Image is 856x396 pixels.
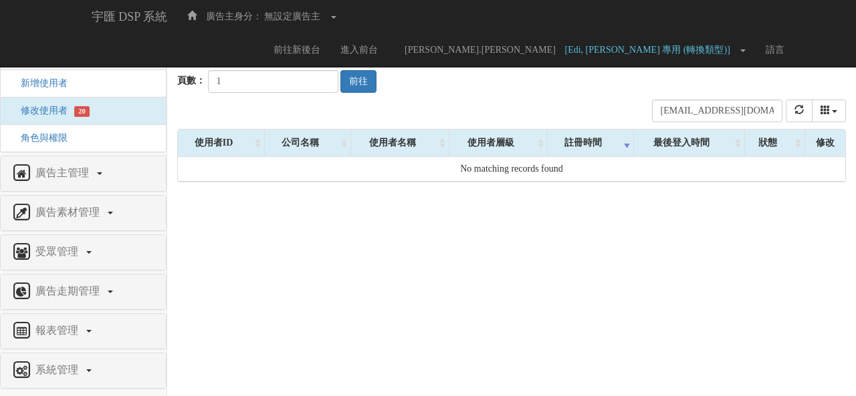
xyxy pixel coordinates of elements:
[548,130,633,156] div: 註冊時間
[11,133,68,143] a: 角色與權限
[634,130,744,156] div: 最後登入時間
[32,167,96,178] span: 廣告主管理
[652,100,782,122] input: Search
[177,74,205,87] label: 頁數：
[11,321,156,342] a: 報表管理
[178,157,845,182] td: No matching records found
[32,364,85,375] span: 系統管理
[11,281,156,303] a: 廣告走期管理
[564,45,736,55] span: [Edi, [PERSON_NAME] 專用 (轉換類型)]
[745,130,805,156] div: 狀態
[756,33,794,67] a: 語言
[32,246,85,257] span: 受眾管理
[11,242,156,263] a: 受眾管理
[11,202,156,224] a: 廣告素材管理
[11,106,68,116] a: 修改使用者
[264,11,320,21] span: 無設定廣告主
[812,100,847,122] button: columns
[178,130,264,156] div: 使用者ID
[32,325,85,336] span: 報表管理
[812,100,847,122] div: Columns
[206,11,262,21] span: 廣告主身分：
[11,163,156,184] a: 廣告主管理
[11,78,68,88] a: 新增使用者
[449,130,547,156] div: 使用者層級
[340,70,377,93] button: 前往
[263,33,330,67] a: 前往新後台
[388,33,756,67] a: [PERSON_NAME].[PERSON_NAME] [Edi, [PERSON_NAME] 專用 (轉換類型)]
[330,33,388,67] a: 進入前台
[265,130,350,156] div: 公司名稱
[351,130,449,156] div: 使用者名稱
[74,106,90,117] span: 20
[11,360,156,381] a: 系統管理
[398,45,562,55] span: [PERSON_NAME].[PERSON_NAME]
[32,285,106,296] span: 廣告走期管理
[786,100,813,122] button: refresh
[805,130,845,156] div: 修改
[32,206,106,218] span: 廣告素材管理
